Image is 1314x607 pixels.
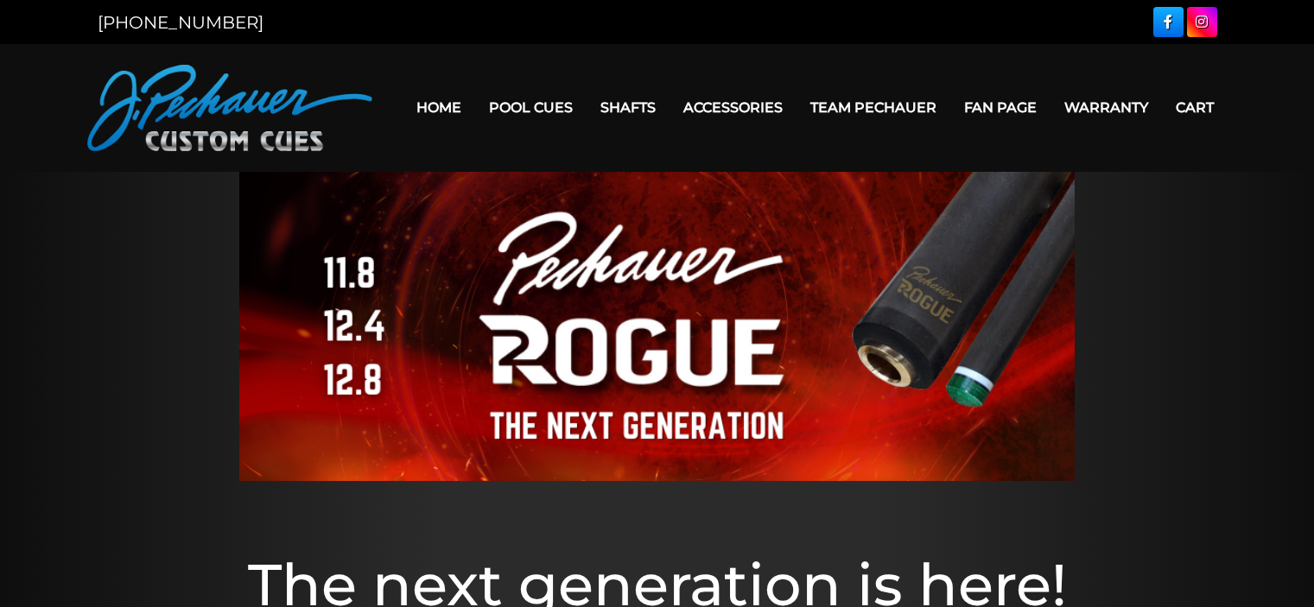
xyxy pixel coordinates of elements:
[1162,85,1228,130] a: Cart
[1051,85,1162,130] a: Warranty
[475,85,587,130] a: Pool Cues
[403,85,475,130] a: Home
[797,85,950,130] a: Team Pechauer
[98,12,263,33] a: [PHONE_NUMBER]
[587,85,670,130] a: Shafts
[87,65,372,151] img: Pechauer Custom Cues
[950,85,1051,130] a: Fan Page
[670,85,797,130] a: Accessories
